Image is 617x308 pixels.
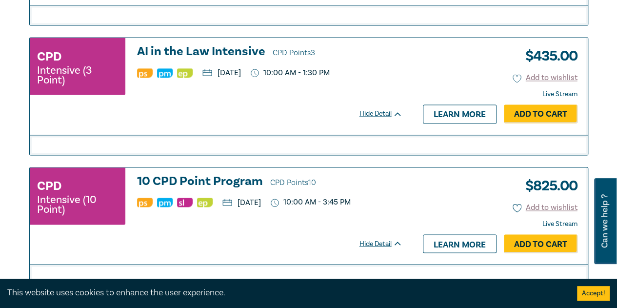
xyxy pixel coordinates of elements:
[37,48,61,65] h3: CPD
[518,175,577,197] h3: $ 825.00
[137,45,402,60] a: AI in the Law Intensive CPD Points3
[423,234,497,253] a: Learn more
[37,195,118,214] small: Intensive (10 Point)
[359,239,413,248] div: Hide Detail
[137,198,153,207] img: Professional Skills
[273,48,315,58] span: CPD Points 3
[137,45,402,60] h3: AI in the Law Intensive
[542,220,577,228] strong: Live Stream
[157,68,173,78] img: Practice Management & Business Skills
[177,68,193,78] img: Ethics & Professional Responsibility
[7,287,562,299] div: This website uses cookies to enhance the user experience.
[222,199,261,206] p: [DATE]
[513,72,577,83] button: Add to wishlist
[504,104,577,123] a: Add to Cart
[423,104,497,123] a: Learn more
[197,198,213,207] img: Ethics & Professional Responsibility
[37,177,61,195] h3: CPD
[504,234,577,253] a: Add to Cart
[177,198,193,207] img: Substantive Law
[202,69,241,77] p: [DATE]
[270,178,316,187] span: CPD Points 10
[137,175,402,189] h3: 10 CPD Point Program
[271,198,351,207] p: 10:00 AM - 3:45 PM
[37,65,118,85] small: Intensive (3 Point)
[157,198,173,207] img: Practice Management & Business Skills
[251,68,330,78] p: 10:00 AM - 1:30 PM
[137,175,402,189] a: 10 CPD Point Program CPD Points10
[600,184,609,258] span: Can we help ?
[518,45,577,67] h3: $ 435.00
[542,90,577,99] strong: Live Stream
[577,286,610,301] button: Accept cookies
[359,109,413,119] div: Hide Detail
[137,68,153,78] img: Professional Skills
[513,202,577,213] button: Add to wishlist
